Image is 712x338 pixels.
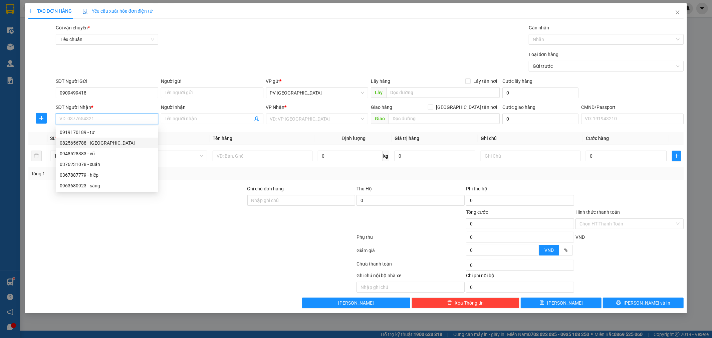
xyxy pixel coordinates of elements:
span: PV Đắk Mil [67,47,83,50]
div: 0376231078 - xuân [56,159,158,170]
span: Gói vận chuyển [56,25,90,30]
strong: BIÊN NHẬN GỬI HÀNG HOÁ [23,40,77,45]
span: Định lượng [342,136,366,141]
span: [PERSON_NAME] và In [624,299,670,307]
span: TB09250278 [67,25,94,30]
span: Gửi trước [533,61,680,71]
span: kg [383,151,389,161]
span: Tên hàng [213,136,232,141]
span: Lấy hàng [371,78,390,84]
label: Cước giao hàng [502,105,535,110]
input: VD: Bàn, Ghế [213,151,312,161]
span: Giá trị hàng [395,136,419,141]
span: Giao [371,113,389,124]
span: Tổng cước [466,209,488,215]
button: [PERSON_NAME] [302,298,410,308]
div: 0948528383 - vũ [56,148,158,159]
strong: CÔNG TY TNHH [GEOGRAPHIC_DATA] 214 QL13 - P.26 - Q.BÌNH THẠNH - TP HCM 1900888606 [17,11,54,36]
div: Người gửi [161,77,263,85]
span: Yêu cầu xuất hóa đơn điện tử [82,8,153,14]
button: plus [672,151,681,161]
span: Nơi gửi: [7,46,14,56]
img: icon [82,9,88,14]
div: 0963680923 - sáng [60,182,154,189]
span: plus [36,116,46,121]
span: TẠO ĐƠN HÀNG [28,8,72,14]
span: PV Tân Bình [270,88,365,98]
div: 0919170189 - tư [56,127,158,138]
div: 0825656788 - ĐỨC ANH [56,138,158,148]
div: 0919170189 - tư [60,129,154,136]
input: Ghi chú đơn hàng [247,195,355,206]
span: delete [447,300,452,306]
button: plus [36,113,47,124]
span: Nơi nhận: [51,46,62,56]
button: deleteXóa Thông tin [412,298,520,308]
span: 14:42:56 [DATE] [63,30,94,35]
input: Dọc đường [386,87,500,98]
button: Close [668,3,687,22]
input: Nhập ghi chú [357,282,465,293]
span: VND [575,234,585,240]
input: Cước giao hàng [502,114,578,124]
label: Gán nhãn [529,25,549,30]
div: 0948528383 - vũ [60,150,154,157]
label: Cước lấy hàng [502,78,532,84]
label: Ghi chú đơn hàng [247,186,284,191]
span: Cước hàng [586,136,609,141]
span: Tiêu chuẩn [60,34,154,44]
div: 0367887779 - hiêp [56,170,158,180]
span: VND [544,247,554,253]
label: Loại đơn hàng [529,52,559,57]
div: 0367887779 - hiêp [60,171,154,179]
div: SĐT Người Nhận [56,104,158,111]
button: printer[PERSON_NAME] và In [603,298,684,308]
span: VP Nhận [266,105,285,110]
button: delete [31,151,42,161]
input: Ghi Chú [481,151,580,161]
span: printer [616,300,621,306]
div: Phụ thu [356,233,466,245]
div: Người nhận [161,104,263,111]
span: save [540,300,544,306]
span: [PERSON_NAME] [338,299,374,307]
span: SL [50,136,55,141]
div: Phí thu hộ [466,185,574,195]
div: Tổng: 1 [31,170,275,177]
th: Ghi chú [478,132,583,145]
div: VP gửi [266,77,369,85]
span: Lấy tận nơi [471,77,500,85]
img: logo [7,15,15,32]
div: Chưa thanh toán [356,260,466,272]
div: 0963680923 - sáng [56,180,158,191]
span: Giao hàng [371,105,392,110]
span: [PERSON_NAME] [547,299,583,307]
div: 0376231078 - xuân [60,161,154,168]
input: Cước lấy hàng [502,88,578,98]
div: SĐT Người Gửi [56,77,158,85]
div: Chi phí nội bộ [466,272,574,282]
input: Dọc đường [389,113,500,124]
input: 0 [395,151,475,161]
div: Ghi chú nội bộ nhà xe [357,272,465,282]
span: plus [672,153,681,159]
span: user-add [254,116,259,122]
div: Giảm giá [356,247,466,259]
span: Thu Hộ [357,186,372,191]
div: CMND/Passport [581,104,684,111]
span: Lấy [371,87,386,98]
label: Hình thức thanh toán [575,209,620,215]
span: Xóa Thông tin [455,299,484,307]
span: [GEOGRAPHIC_DATA] tận nơi [433,104,500,111]
span: close [675,10,680,15]
span: % [564,247,567,253]
span: plus [28,9,33,13]
button: save[PERSON_NAME] [521,298,602,308]
div: 0825656788 - [GEOGRAPHIC_DATA] [60,139,154,147]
